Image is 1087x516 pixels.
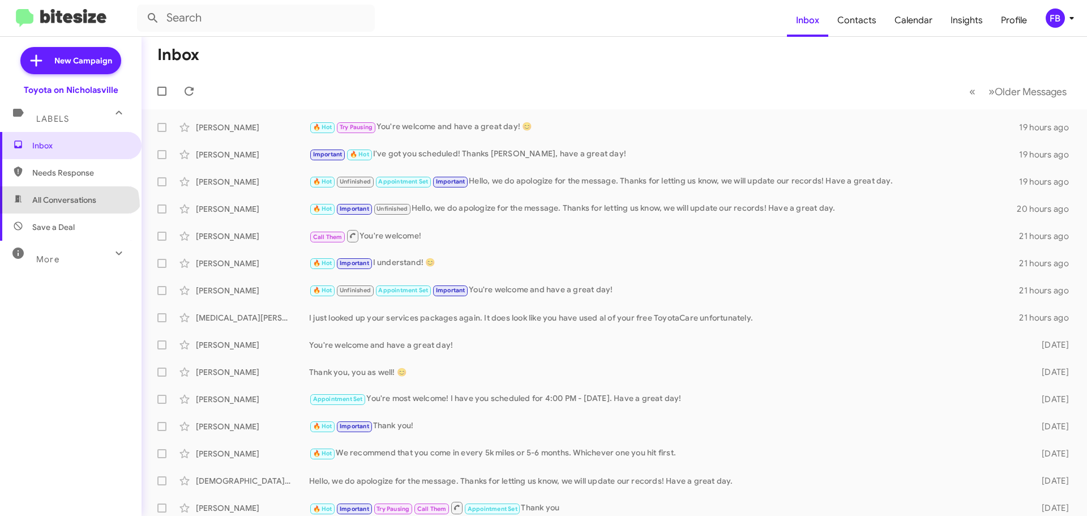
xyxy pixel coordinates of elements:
div: [PERSON_NAME] [196,258,309,269]
div: [DEMOGRAPHIC_DATA][PERSON_NAME] [196,475,309,487]
div: 21 hours ago [1019,312,1078,323]
div: [DATE] [1024,394,1078,405]
div: [PERSON_NAME] [196,502,309,514]
span: Important [340,205,369,212]
span: 🔥 Hot [313,287,332,294]
span: Important [340,505,369,513]
span: 🔥 Hot [313,423,332,430]
button: Next [982,80,1073,103]
a: Inbox [787,4,828,37]
span: 🔥 Hot [313,205,332,212]
span: Unfinished [376,205,408,212]
div: [PERSON_NAME] [196,149,309,160]
div: [DATE] [1024,475,1078,487]
div: Toyota on Nicholasville [24,84,118,96]
span: Call Them [417,505,447,513]
span: Important [436,287,465,294]
div: [DATE] [1024,366,1078,378]
span: Call Them [313,233,343,241]
span: Unfinished [340,287,371,294]
span: Try Pausing [340,123,373,131]
div: I've got you scheduled! Thanks [PERSON_NAME], have a great day! [309,148,1019,161]
nav: Page navigation example [963,80,1073,103]
div: [PERSON_NAME] [196,176,309,187]
span: 🔥 Hot [313,123,332,131]
div: Hello, we do apologize for the message. Thanks for letting us know, we will update our records! H... [309,202,1017,215]
div: 19 hours ago [1019,122,1078,133]
div: [PERSON_NAME] [196,339,309,351]
span: 🔥 Hot [350,151,369,158]
span: Important [340,423,369,430]
div: [DATE] [1024,339,1078,351]
a: Contacts [828,4,885,37]
div: Thank you! [309,420,1024,433]
span: Older Messages [995,86,1067,98]
span: « [969,84,975,99]
div: 21 hours ago [1019,231,1078,242]
div: Hello, we do apologize for the message. Thanks for letting us know, we will update our records! H... [309,475,1024,487]
div: [PERSON_NAME] [196,421,309,432]
div: Thank you [309,501,1024,515]
button: FB [1036,8,1075,28]
span: Important [313,151,343,158]
span: Inbox [32,140,129,151]
div: [DATE] [1024,421,1078,432]
span: Needs Response [32,167,129,178]
div: You're most welcome! I have you scheduled for 4:00 PM - [DATE]. Have a great day! [309,393,1024,406]
div: You're welcome! [309,229,1019,243]
span: » [988,84,995,99]
div: You're welcome and have a great day! [309,339,1024,351]
span: 🔥 Hot [313,505,332,513]
div: [PERSON_NAME] [196,122,309,133]
div: [PERSON_NAME] [196,285,309,296]
a: New Campaign [20,47,121,74]
span: All Conversations [32,194,96,206]
span: Appointment Set [468,505,517,513]
div: 20 hours ago [1017,203,1078,215]
input: Search [137,5,375,32]
div: 19 hours ago [1019,176,1078,187]
div: [PERSON_NAME] [196,203,309,215]
div: 21 hours ago [1019,285,1078,296]
div: You're welcome and have a great day! 😊 [309,121,1019,134]
div: [PERSON_NAME] [196,448,309,459]
div: Thank you, you as well! 😊 [309,366,1024,378]
span: 🔥 Hot [313,450,332,457]
span: Appointment Set [378,178,428,185]
div: Hello, we do apologize for the message. Thanks for letting us know, we will update our records! H... [309,175,1019,188]
span: 🔥 Hot [313,259,332,267]
a: Insights [942,4,992,37]
div: [DATE] [1024,502,1078,514]
div: FB [1046,8,1065,28]
h1: Inbox [157,46,199,64]
span: Unfinished [340,178,371,185]
span: 🔥 Hot [313,178,332,185]
span: More [36,254,59,265]
span: Appointment Set [378,287,428,294]
span: New Campaign [54,55,112,66]
div: 19 hours ago [1019,149,1078,160]
div: [MEDICAL_DATA][PERSON_NAME] [196,312,309,323]
div: [DATE] [1024,448,1078,459]
div: We recommend that you come in every 5k miles or 5-6 months. Whichever one you hit first. [309,447,1024,460]
div: [PERSON_NAME] [196,366,309,378]
div: [PERSON_NAME] [196,231,309,242]
span: Try Pausing [376,505,409,513]
div: 21 hours ago [1019,258,1078,269]
a: Profile [992,4,1036,37]
div: [PERSON_NAME] [196,394,309,405]
div: I just looked up your services packages again. It does look like you have used al of your free To... [309,312,1019,323]
span: Appointment Set [313,395,363,403]
div: You're welcome and have a great day! [309,284,1019,297]
button: Previous [962,80,982,103]
span: Important [436,178,465,185]
a: Calendar [885,4,942,37]
span: Important [340,259,369,267]
span: Save a Deal [32,221,75,233]
div: I understand! 😊 [309,257,1019,270]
